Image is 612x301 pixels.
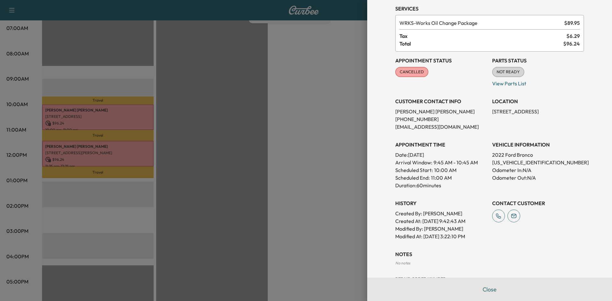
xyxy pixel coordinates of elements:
span: NOT READY [493,69,524,75]
p: 10:00 AM [434,166,456,174]
span: Tax [399,32,566,40]
h3: APPOINTMENT TIME [395,141,487,148]
p: [STREET_ADDRESS] [492,108,584,115]
span: 9:45 AM - 10:45 AM [433,159,478,166]
h3: History [395,199,487,207]
h3: CONTACT CUSTOMER [492,199,584,207]
p: Created By : [PERSON_NAME] [395,210,487,217]
button: Close [478,283,501,296]
span: Total [399,40,563,47]
p: [PHONE_NUMBER] [395,115,487,123]
p: Scheduled Start: [395,166,433,174]
p: Date: [DATE] [395,151,487,159]
p: Modified At : [DATE] 3:22:10 PM [395,233,487,240]
p: 2022 Ford Bronco [492,151,584,159]
p: View Parts List [492,77,584,87]
span: $ 6.29 [566,32,580,40]
p: Modified By : [PERSON_NAME] [395,225,487,233]
p: [PERSON_NAME] [PERSON_NAME] [395,108,487,115]
h3: Repair Order number [395,276,584,282]
span: CANCELLED [396,69,428,75]
p: Odometer In: N/A [492,166,584,174]
h3: LOCATION [492,97,584,105]
p: Arrival Window: [395,159,487,166]
p: Odometer Out: N/A [492,174,584,182]
span: $ 89.95 [564,19,580,27]
p: Duration: 60 minutes [395,182,487,189]
h3: CUSTOMER CONTACT INFO [395,97,487,105]
p: [EMAIL_ADDRESS][DOMAIN_NAME] [395,123,487,131]
p: [US_VEHICLE_IDENTIFICATION_NUMBER] [492,159,584,166]
span: Works Oil Change Package [399,19,562,27]
div: No notes [395,261,584,266]
h3: Services [395,5,584,12]
h3: Appointment Status [395,57,487,64]
span: $ 96.24 [563,40,580,47]
h3: VEHICLE INFORMATION [492,141,584,148]
h3: Parts Status [492,57,584,64]
p: Scheduled End: [395,174,430,182]
h3: NOTES [395,250,584,258]
p: 11:00 AM [431,174,452,182]
p: Created At : [DATE] 9:42:43 AM [395,217,487,225]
